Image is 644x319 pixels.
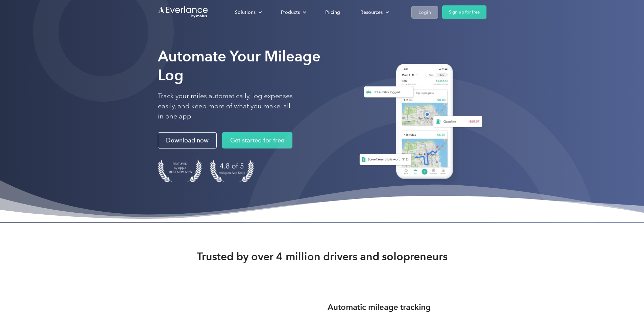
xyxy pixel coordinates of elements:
div: Resources [354,6,395,18]
a: Pricing [318,6,347,18]
img: 4.9 out of 5 stars on the app store [210,159,254,182]
div: Products [274,6,312,18]
div: Products [281,8,300,16]
a: Get started for free [222,132,292,149]
div: Login [419,8,431,16]
strong: Trusted by over 4 million drivers and solopreneurs [197,250,448,263]
div: Solutions [235,8,256,16]
a: Go to homepage [158,6,209,19]
a: Sign up for free [442,5,486,19]
img: Badge for Featured by Apple Best New Apps [158,159,202,182]
div: Resources [360,8,383,16]
img: Everlance, mileage tracker app, expense tracking app [351,59,486,187]
p: Track your miles automatically, log expenses easily, and keep more of what you make, all in one app [158,91,293,122]
h3: Automatic mileage tracking [328,301,431,313]
div: Pricing [325,8,340,16]
div: Solutions [228,6,267,18]
a: Download now [158,132,217,149]
strong: Automate Your Mileage Log [158,47,320,84]
a: Login [411,6,438,18]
